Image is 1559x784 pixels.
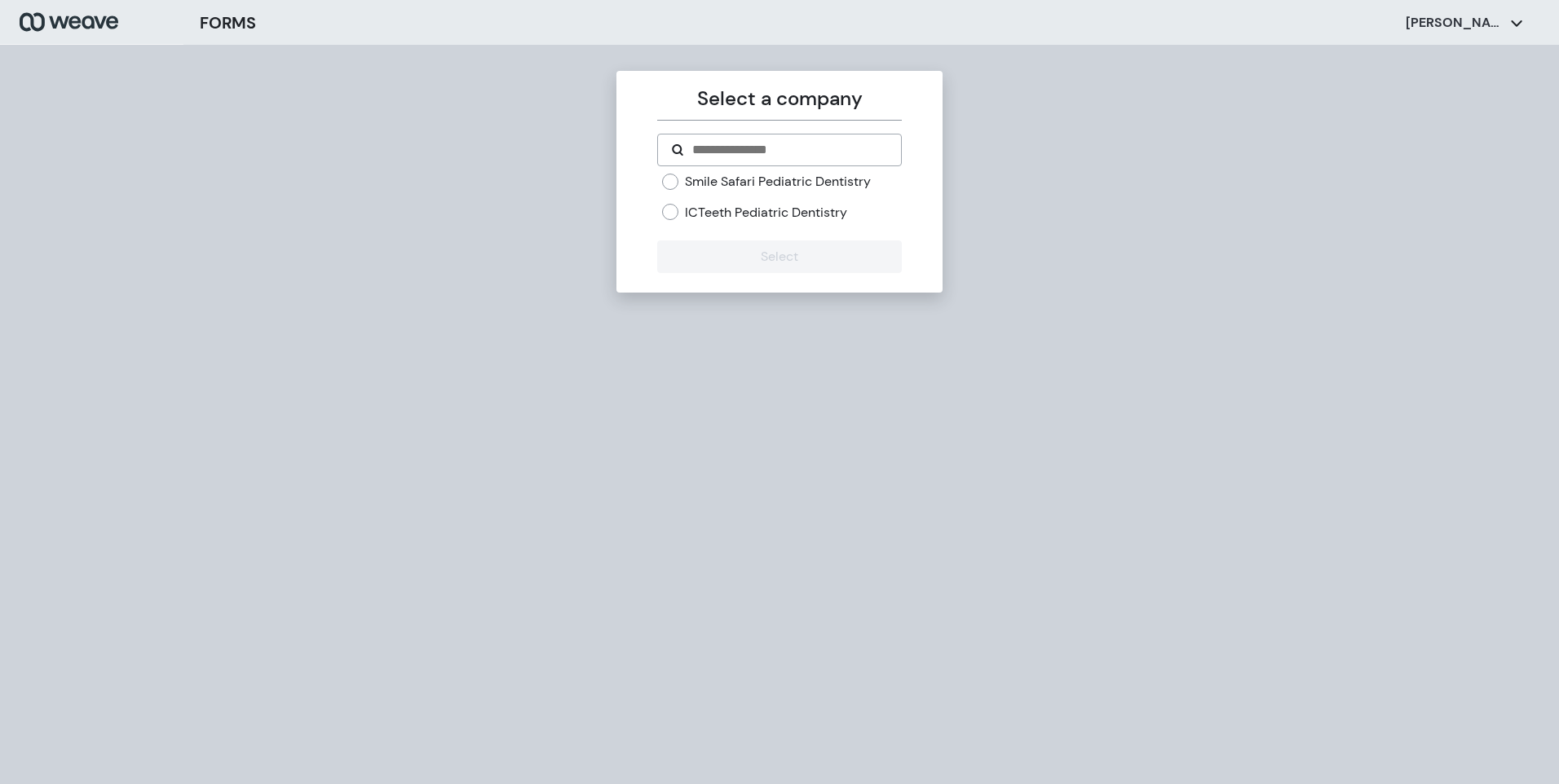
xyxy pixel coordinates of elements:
[657,240,901,273] button: Select
[1406,14,1504,32] p: [PERSON_NAME]
[200,11,256,35] h3: FORMS
[685,204,847,222] label: ICTeeth Pediatric Dentistry
[685,173,871,191] label: Smile Safari Pediatric Dentistry
[691,140,887,160] input: Search
[657,84,901,113] p: Select a company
